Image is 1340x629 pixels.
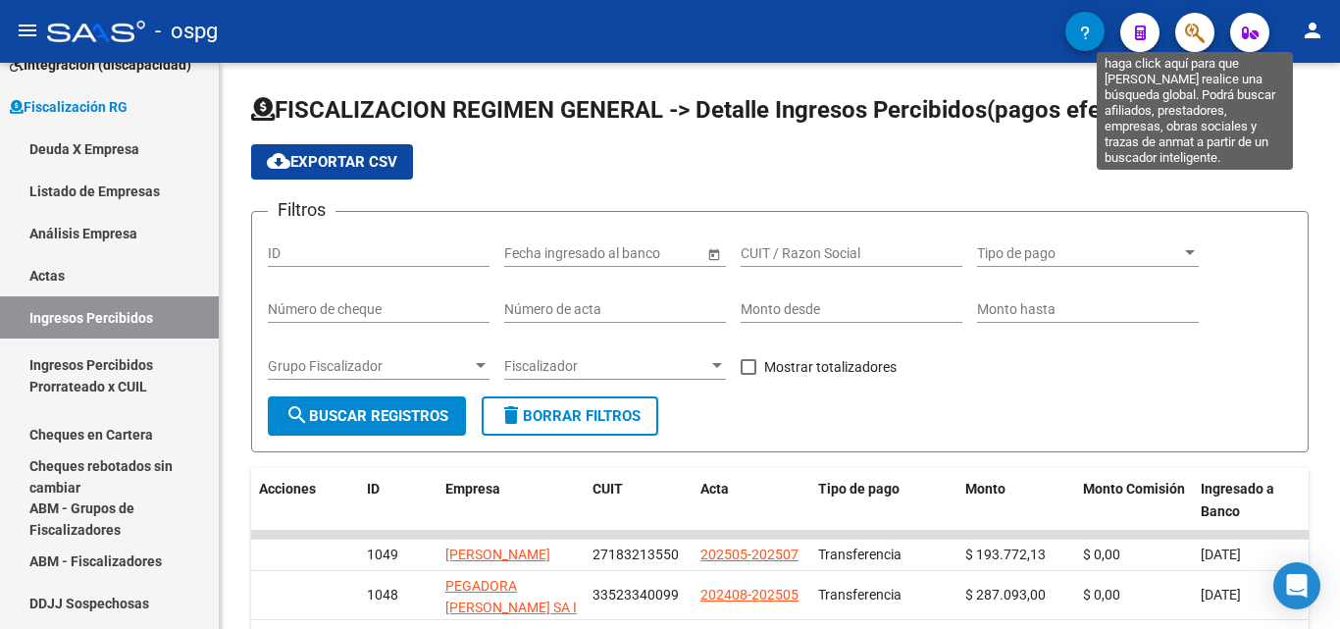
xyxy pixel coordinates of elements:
[818,481,900,497] span: Tipo de pago
[965,481,1005,497] span: Monto
[16,19,39,42] mat-icon: menu
[504,358,708,375] span: Fiscalizador
[593,587,679,603] span: 33523340099
[445,481,500,497] span: Empresa
[593,245,689,262] input: Fecha fin
[693,468,810,533] datatable-header-cell: Acta
[499,403,523,427] mat-icon: delete
[504,245,576,262] input: Fecha inicio
[1201,547,1241,562] span: [DATE]
[700,584,799,606] div: 202408-202505
[593,547,679,562] span: 27183213550
[445,547,550,562] span: [PERSON_NAME]
[1083,547,1120,562] span: $ 0,00
[1301,19,1324,42] mat-icon: person
[267,153,397,171] span: Exportar CSV
[251,468,359,533] datatable-header-cell: Acciones
[703,243,724,264] button: Open calendar
[1201,481,1274,519] span: Ingresado a Banco
[367,481,380,497] span: ID
[285,407,448,425] span: Buscar Registros
[367,587,398,603] span: 1048
[367,547,398,562] span: 1049
[10,54,191,76] span: Integración (discapacidad)
[438,468,585,533] datatable-header-cell: Empresa
[810,468,957,533] datatable-header-cell: Tipo de pago
[585,468,693,533] datatable-header-cell: CUIT
[700,481,729,497] span: Acta
[1083,481,1185,497] span: Monto Comisión
[965,587,1046,603] span: $ 287.093,00
[1193,468,1311,533] datatable-header-cell: Ingresado a Banco
[593,481,623,497] span: CUIT
[259,481,316,497] span: Acciones
[482,396,658,436] button: Borrar Filtros
[700,544,799,566] div: 202505-202507
[268,396,466,436] button: Buscar Registros
[1075,468,1193,533] datatable-header-cell: Monto Comisión
[285,403,309,427] mat-icon: search
[957,468,1075,533] datatable-header-cell: Monto
[1083,587,1120,603] span: $ 0,00
[818,547,902,562] span: Transferencia
[10,96,128,118] span: Fiscalización RG
[359,468,438,533] datatable-header-cell: ID
[267,149,290,173] mat-icon: cloud_download
[1201,587,1241,603] span: [DATE]
[764,355,897,379] span: Mostrar totalizadores
[977,245,1181,262] span: Tipo de pago
[268,358,472,375] span: Grupo Fiscalizador
[499,407,641,425] span: Borrar Filtros
[268,196,335,224] h3: Filtros
[818,587,902,603] span: Transferencia
[965,547,1046,562] span: $ 193.772,13
[251,144,413,180] button: Exportar CSV
[155,10,218,53] span: - ospg
[1273,562,1320,609] div: Open Intercom Messenger
[251,96,1216,124] span: FISCALIZACION REGIMEN GENERAL -> Detalle Ingresos Percibidos(pagos efectivizados)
